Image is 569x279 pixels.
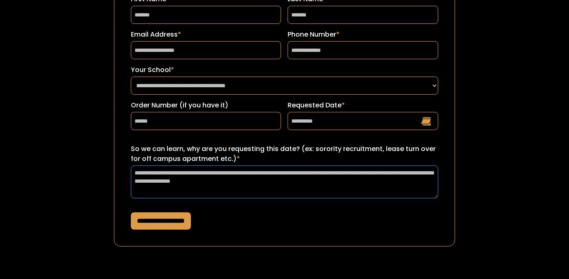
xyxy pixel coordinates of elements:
label: So we can learn, why are you requesting this date? (ex: sorority recruitment, lease turn over for... [131,144,439,164]
label: Requested Date [288,100,438,110]
label: Phone Number [288,30,438,40]
label: Email Address [131,30,281,40]
label: Order Number (if you have it) [131,100,281,110]
label: Your School [131,65,439,75]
